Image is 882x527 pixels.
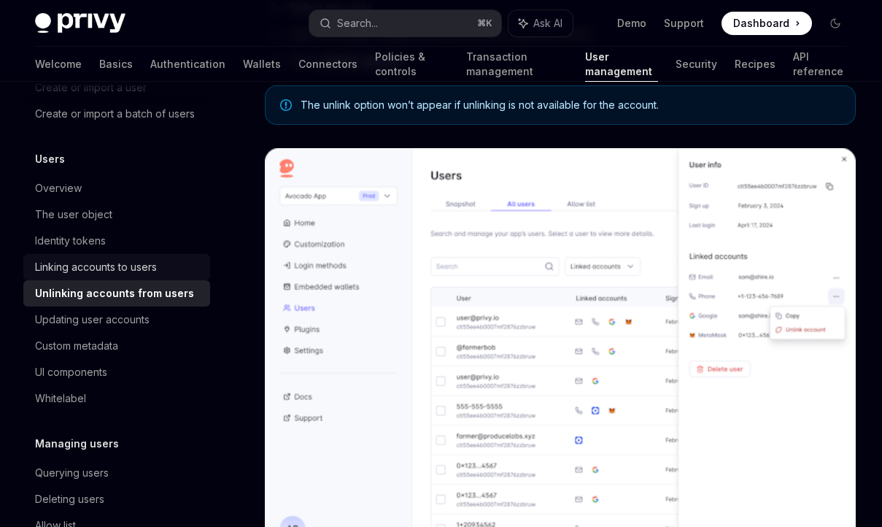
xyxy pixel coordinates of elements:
a: Welcome [35,47,82,82]
a: Basics [99,47,133,82]
img: dark logo [35,13,125,34]
a: Whitelabel [23,385,210,412]
a: Recipes [735,47,775,82]
a: API reference [793,47,847,82]
div: Identity tokens [35,232,106,250]
a: Deleting users [23,486,210,512]
a: UI components [23,359,210,385]
a: Support [664,16,704,31]
h5: Managing users [35,435,119,453]
div: Create or import a batch of users [35,105,195,123]
a: Create or import a batch of users [23,101,210,127]
div: Linking accounts to users [35,258,157,276]
div: Unlinking accounts from users [35,285,194,302]
a: Updating user accounts [23,307,210,333]
a: Wallets [243,47,281,82]
a: Overview [23,175,210,201]
a: Transaction management [466,47,568,82]
a: Custom metadata [23,333,210,359]
button: Search...⌘K [309,10,500,36]
div: Custom metadata [35,337,118,355]
a: Authentication [150,47,225,82]
a: Policies & controls [375,47,449,82]
a: The user object [23,201,210,228]
a: Identity tokens [23,228,210,254]
button: Ask AI [508,10,573,36]
div: Deleting users [35,491,104,508]
a: Unlinking accounts from users [23,280,210,307]
a: Connectors [298,47,357,82]
a: Dashboard [722,12,812,35]
h5: Users [35,150,65,168]
div: Overview [35,180,82,197]
a: Linking accounts to users [23,254,210,280]
a: Querying users [23,460,210,486]
button: Toggle dark mode [824,12,847,35]
a: Security [676,47,717,82]
div: Search... [337,15,378,32]
a: User management [585,47,658,82]
div: Updating user accounts [35,311,150,328]
span: ⌘ K [477,18,492,29]
div: UI components [35,363,107,381]
span: Ask AI [533,16,562,31]
span: Dashboard [733,16,789,31]
a: Demo [617,16,646,31]
span: The unlink option won’t appear if unlinking is not available for the account. [301,98,840,112]
div: The user object [35,206,112,223]
svg: Note [280,99,292,111]
div: Querying users [35,464,109,482]
div: Whitelabel [35,390,86,407]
